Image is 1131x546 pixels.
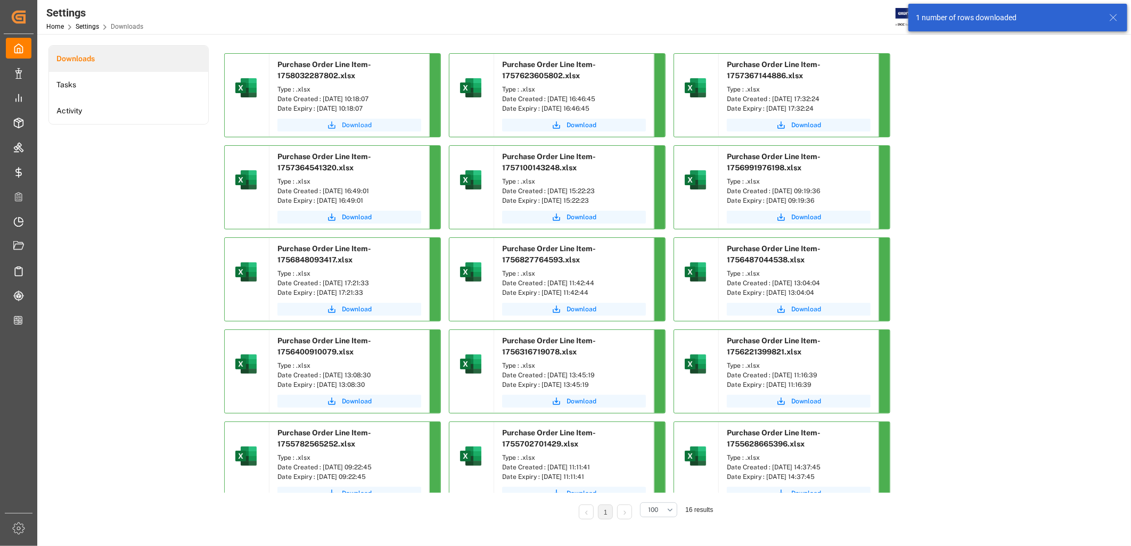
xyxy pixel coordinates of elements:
div: Date Expiry : [DATE] 17:32:24 [727,104,871,113]
button: Download [727,487,871,500]
div: Type : .xlsx [727,85,871,94]
div: Date Expiry : [DATE] 11:16:39 [727,380,871,390]
span: Purchase Order Line Item-1758032287802.xlsx [277,60,371,80]
button: Download [277,487,421,500]
button: Download [727,211,871,224]
span: Purchase Order Line Item-1756487044538.xlsx [727,244,821,264]
div: Date Created : [DATE] 10:18:07 [277,94,421,104]
span: Download [342,212,372,222]
span: Purchase Order Line Item-1757100143248.xlsx [502,152,596,172]
span: Purchase Order Line Item-1756991976198.xlsx [727,152,821,172]
img: microsoft-excel-2019--v1.png [233,75,259,101]
div: Type : .xlsx [727,453,871,462]
span: Download [567,489,596,498]
div: Type : .xlsx [502,269,646,278]
a: Activity [49,98,208,124]
span: Download [567,120,596,130]
div: Type : .xlsx [502,85,646,94]
span: Purchase Order Line Item-1756400910079.xlsx [277,336,371,356]
img: microsoft-excel-2019--v1.png [683,167,708,193]
div: Settings [46,5,143,21]
span: Purchase Order Line Item-1756316719078.xlsx [502,336,596,356]
span: Purchase Order Line Item-1756221399821.xlsx [727,336,821,356]
div: Type : .xlsx [277,177,421,186]
span: 16 results [685,506,713,514]
div: Date Created : [DATE] 11:16:39 [727,370,871,380]
button: Download [727,119,871,131]
a: Tasks [49,72,208,98]
button: Download [502,119,646,131]
div: Type : .xlsx [277,453,421,462]
div: Date Created : [DATE] 13:45:19 [502,370,646,380]
div: Type : .xlsx [277,269,421,278]
div: Date Expiry : [DATE] 16:46:45 [502,104,646,113]
div: Date Created : [DATE] 13:04:04 [727,278,871,288]
img: Exertis%20JAM%20-%20Email%20Logo.jpg_1722504956.jpg [896,8,932,27]
a: Download [277,395,421,408]
li: 1 [598,504,613,519]
div: Type : .xlsx [727,269,871,278]
img: microsoft-excel-2019--v1.png [458,75,483,101]
div: Date Created : [DATE] 17:32:24 [727,94,871,104]
div: Type : .xlsx [502,361,646,370]
div: Date Expiry : [DATE] 13:45:19 [502,380,646,390]
div: Date Expiry : [DATE] 16:49:01 [277,196,421,205]
li: Next Page [617,504,632,519]
div: Date Created : [DATE] 13:08:30 [277,370,421,380]
span: Purchase Order Line Item-1756827764593.xlsx [502,244,596,264]
img: microsoft-excel-2019--v1.png [233,443,259,469]
img: microsoft-excel-2019--v1.png [683,351,708,377]
div: Date Expiry : [DATE] 11:11:41 [502,472,646,482]
span: Download [791,120,821,130]
button: Download [277,303,421,316]
div: Date Created : [DATE] 11:42:44 [502,278,646,288]
div: Date Expiry : [DATE] 09:22:45 [277,472,421,482]
span: Purchase Order Line Item-1757364541320.xlsx [277,152,371,172]
div: Date Created : [DATE] 11:11:41 [502,462,646,472]
img: microsoft-excel-2019--v1.png [233,259,259,285]
div: Date Expiry : [DATE] 17:21:33 [277,288,421,297]
div: Type : .xlsx [727,361,871,370]
img: microsoft-excel-2019--v1.png [233,351,259,377]
span: Download [567,304,596,314]
span: Purchase Order Line Item-1757367144886.xlsx [727,60,821,80]
img: microsoft-excel-2019--v1.png [458,351,483,377]
div: Date Created : [DATE] 15:22:23 [502,186,646,196]
a: Download [727,303,871,316]
span: Purchase Order Line Item-1756848093417.xlsx [277,244,371,264]
div: Date Expiry : [DATE] 09:19:36 [727,196,871,205]
button: Download [727,395,871,408]
div: Date Created : [DATE] 14:37:45 [727,462,871,472]
img: microsoft-excel-2019--v1.png [458,167,483,193]
span: Download [567,396,596,406]
div: Date Created : [DATE] 09:19:36 [727,186,871,196]
a: Downloads [49,46,208,72]
span: Purchase Order Line Item-1755702701429.xlsx [502,428,596,448]
button: Download [502,211,646,224]
img: microsoft-excel-2019--v1.png [458,443,483,469]
span: Download [567,212,596,222]
div: Date Expiry : [DATE] 14:37:45 [727,472,871,482]
img: microsoft-excel-2019--v1.png [683,75,708,101]
button: Download [502,303,646,316]
div: Date Created : [DATE] 16:46:45 [502,94,646,104]
li: Previous Page [579,504,594,519]
span: Download [791,396,821,406]
a: Download [502,487,646,500]
button: open menu [640,502,677,517]
img: microsoft-excel-2019--v1.png [233,167,259,193]
span: 100 [648,505,658,515]
a: 1 [604,509,608,516]
span: Purchase Order Line Item-1757623605802.xlsx [502,60,596,80]
div: Date Expiry : [DATE] 10:18:07 [277,104,421,113]
div: Type : .xlsx [727,177,871,186]
div: Type : .xlsx [277,85,421,94]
